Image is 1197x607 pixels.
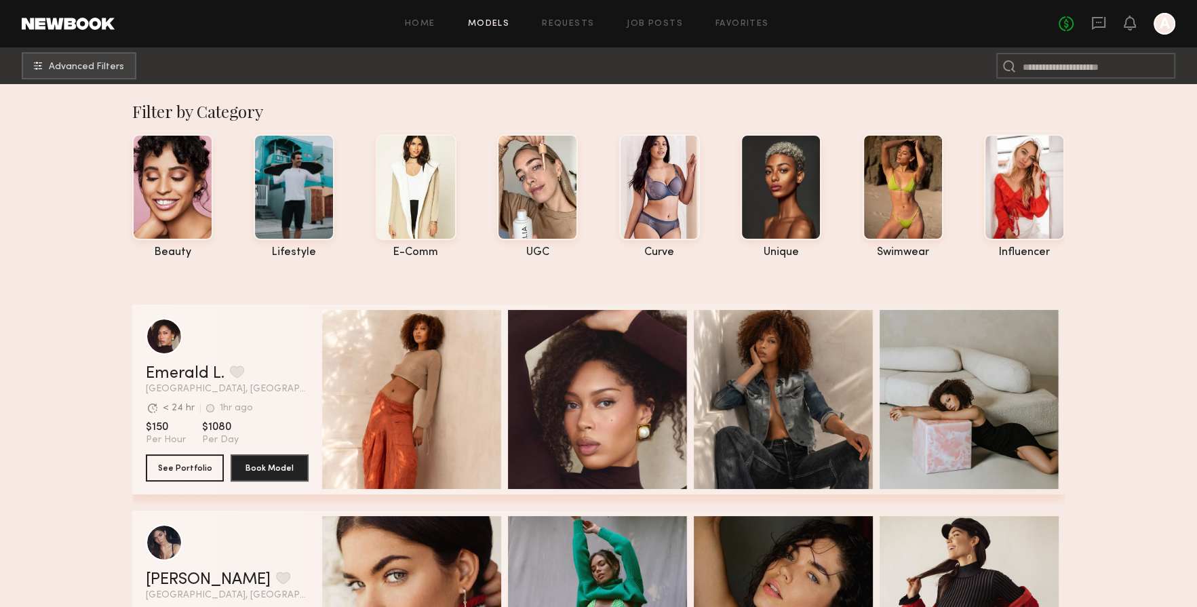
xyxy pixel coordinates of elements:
[376,247,456,258] div: e-comm
[146,572,271,588] a: [PERSON_NAME]
[715,20,769,28] a: Favorites
[741,247,821,258] div: unique
[146,591,309,600] span: [GEOGRAPHIC_DATA], [GEOGRAPHIC_DATA]
[132,247,213,258] div: beauty
[202,434,239,446] span: Per Day
[468,20,509,28] a: Models
[220,404,253,413] div: 1hr ago
[863,247,943,258] div: swimwear
[619,247,700,258] div: curve
[132,100,1065,122] div: Filter by Category
[1154,13,1175,35] a: A
[254,247,334,258] div: lifestyle
[146,385,309,394] span: [GEOGRAPHIC_DATA], [GEOGRAPHIC_DATA]
[542,20,594,28] a: Requests
[405,20,435,28] a: Home
[497,247,578,258] div: UGC
[49,62,124,72] span: Advanced Filters
[22,52,136,79] button: Advanced Filters
[984,247,1065,258] div: influencer
[231,454,309,482] button: Book Model
[146,420,186,434] span: $150
[146,366,224,382] a: Emerald L.
[146,454,224,482] button: See Portfolio
[146,434,186,446] span: Per Hour
[163,404,195,413] div: < 24 hr
[627,20,683,28] a: Job Posts
[202,420,239,434] span: $1080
